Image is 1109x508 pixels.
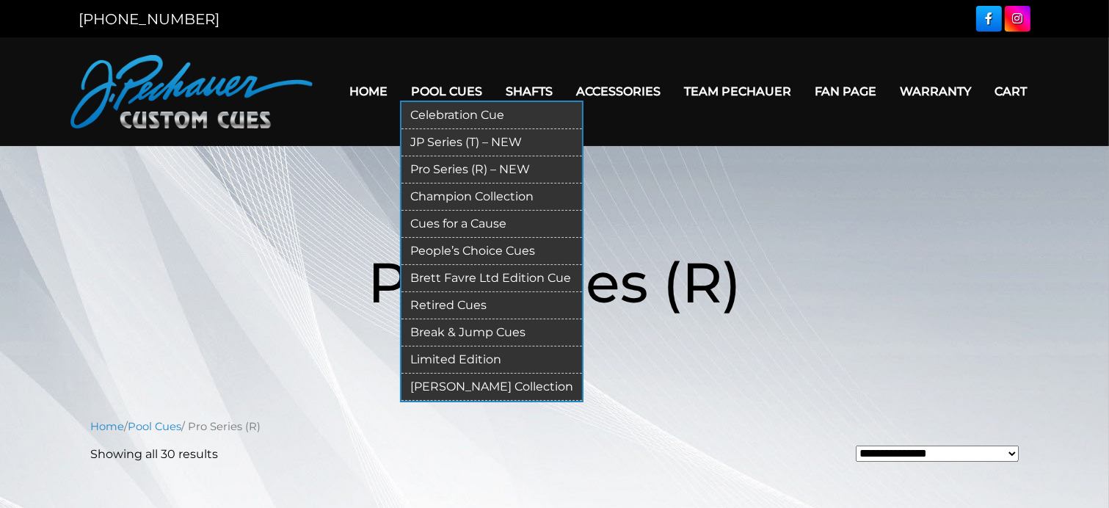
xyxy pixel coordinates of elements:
[673,73,804,110] a: Team Pechauer
[368,248,741,316] span: Pro Series (R)
[889,73,983,110] a: Warranty
[338,73,400,110] a: Home
[804,73,889,110] a: Fan Page
[401,292,582,319] a: Retired Cues
[401,102,582,129] a: Celebration Cue
[565,73,673,110] a: Accessories
[70,55,313,128] img: Pechauer Custom Cues
[91,446,219,463] p: Showing all 30 results
[401,346,582,374] a: Limited Edition
[401,211,582,238] a: Cues for a Cause
[128,420,182,433] a: Pool Cues
[401,319,582,346] a: Break & Jump Cues
[401,156,582,184] a: Pro Series (R) – NEW
[401,238,582,265] a: People’s Choice Cues
[91,418,1019,435] nav: Breadcrumb
[401,374,582,401] a: [PERSON_NAME] Collection
[79,10,220,28] a: [PHONE_NUMBER]
[401,184,582,211] a: Champion Collection
[401,129,582,156] a: JP Series (T) – NEW
[856,446,1019,462] select: Shop order
[91,420,125,433] a: Home
[401,265,582,292] a: Brett Favre Ltd Edition Cue
[983,73,1039,110] a: Cart
[400,73,495,110] a: Pool Cues
[495,73,565,110] a: Shafts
